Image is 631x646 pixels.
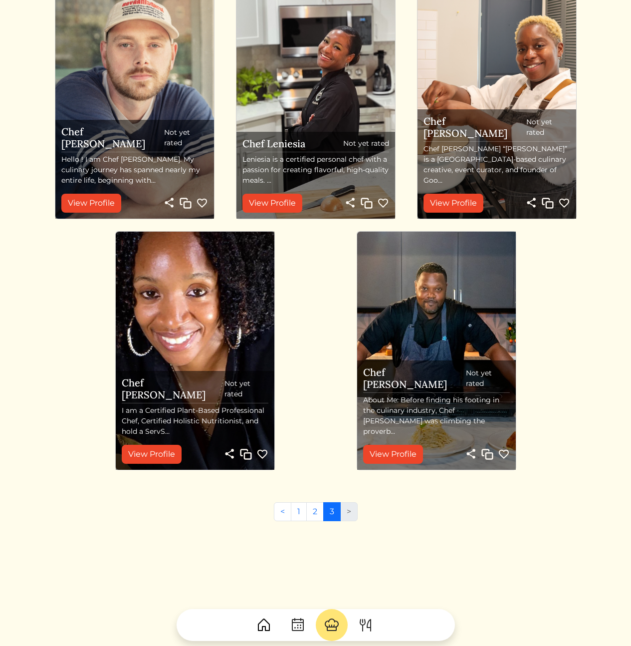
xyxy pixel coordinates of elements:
span: Not yet rated [164,127,208,148]
img: share-light-8df865c3ed655fe057401550c46c3e2ced4b90b5ae989a53fdbb116f906c45e5.svg [525,197,537,209]
img: share-light-8df865c3ed655fe057401550c46c3e2ced4b90b5ae989a53fdbb116f906c45e5.svg [344,197,356,209]
img: Copy link to profile [240,448,252,460]
a: View Profile [423,194,483,213]
a: 3 [323,502,341,521]
img: Copy link to profile [481,448,493,460]
h5: Chef [PERSON_NAME] [363,366,466,390]
img: heart_no_fill_cream-bf0f9dd4bfc53cc2de9d895c6d18ce3ca016fc068aa4cca38b9920501db45bb9.svg [558,197,570,209]
img: Copy link to profile [542,197,554,209]
h5: Chef [PERSON_NAME] [423,115,526,139]
span: Not yet rated [466,368,510,389]
img: heart_no_fill_cream-bf0f9dd4bfc53cc2de9d895c6d18ce3ca016fc068aa4cca38b9920501db45bb9.svg [196,197,208,209]
h5: Chef [PERSON_NAME] [61,126,164,150]
img: heart_no_fill_cream-bf0f9dd4bfc53cc2de9d895c6d18ce3ca016fc068aa4cca38b9920501db45bb9.svg [498,448,510,460]
span: Not yet rated [224,378,268,399]
img: heart_no_fill_cream-bf0f9dd4bfc53cc2de9d895c6d18ce3ca016fc068aa4cca38b9920501db45bb9.svg [256,448,268,460]
img: House-9bf13187bcbb5817f509fe5e7408150f90897510c4275e13d0d5fca38e0b5951.svg [256,617,272,633]
nav: Pages [274,502,358,529]
p: About Me: Before finding his footing in the culinary industry, Chef [PERSON_NAME] was climbing th... [363,395,510,437]
span: Not yet rated [343,138,389,149]
a: 1 [291,502,307,521]
a: View Profile [242,194,302,213]
a: View Profile [122,445,182,464]
a: 2 [306,502,324,521]
img: Copy link to profile [361,197,373,209]
p: Chef [PERSON_NAME] “[PERSON_NAME]” is a [GEOGRAPHIC_DATA]-based culinary creative, event curator,... [423,144,570,186]
p: Hello ! I am Chef [PERSON_NAME]. My culinary journey has spanned nearly my entire life, beginning... [61,154,208,186]
img: share-light-8df865c3ed655fe057401550c46c3e2ced4b90b5ae989a53fdbb116f906c45e5.svg [163,197,175,209]
p: Leniesia is a certified personal chef with a passion for creating flavorful, high-quality meals. ... [242,154,389,186]
img: share-light-8df865c3ed655fe057401550c46c3e2ced4b90b5ae989a53fdbb116f906c45e5.svg [465,448,477,460]
img: CalendarDots-5bcf9d9080389f2a281d69619e1c85352834be518fbc73d9501aef674afc0d57.svg [290,617,306,633]
img: Copy link to profile [180,197,192,209]
img: Chef Natanyah [116,232,274,470]
a: View Profile [61,194,121,213]
a: View Profile [363,445,423,464]
img: heart_no_fill_cream-bf0f9dd4bfc53cc2de9d895c6d18ce3ca016fc068aa4cca38b9920501db45bb9.svg [377,197,389,209]
img: ChefHat-a374fb509e4f37eb0702ca99f5f64f3b6956810f32a249b33092029f8484b388.svg [324,617,340,633]
span: Not yet rated [526,117,570,138]
img: Chef SEAN [357,232,516,470]
a: Previous [274,502,291,521]
img: ForkKnife-55491504ffdb50bab0c1e09e7649658475375261d09fd45db06cec23bce548bf.svg [358,617,374,633]
h5: Chef [PERSON_NAME] [122,377,224,401]
p: I am a Certified Plant-Based Professional Chef, Certified Holistic Nutritionist, and hold a ServS... [122,405,268,437]
h5: Chef Leniesia [242,138,305,150]
img: share-light-8df865c3ed655fe057401550c46c3e2ced4b90b5ae989a53fdbb116f906c45e5.svg [223,448,235,460]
